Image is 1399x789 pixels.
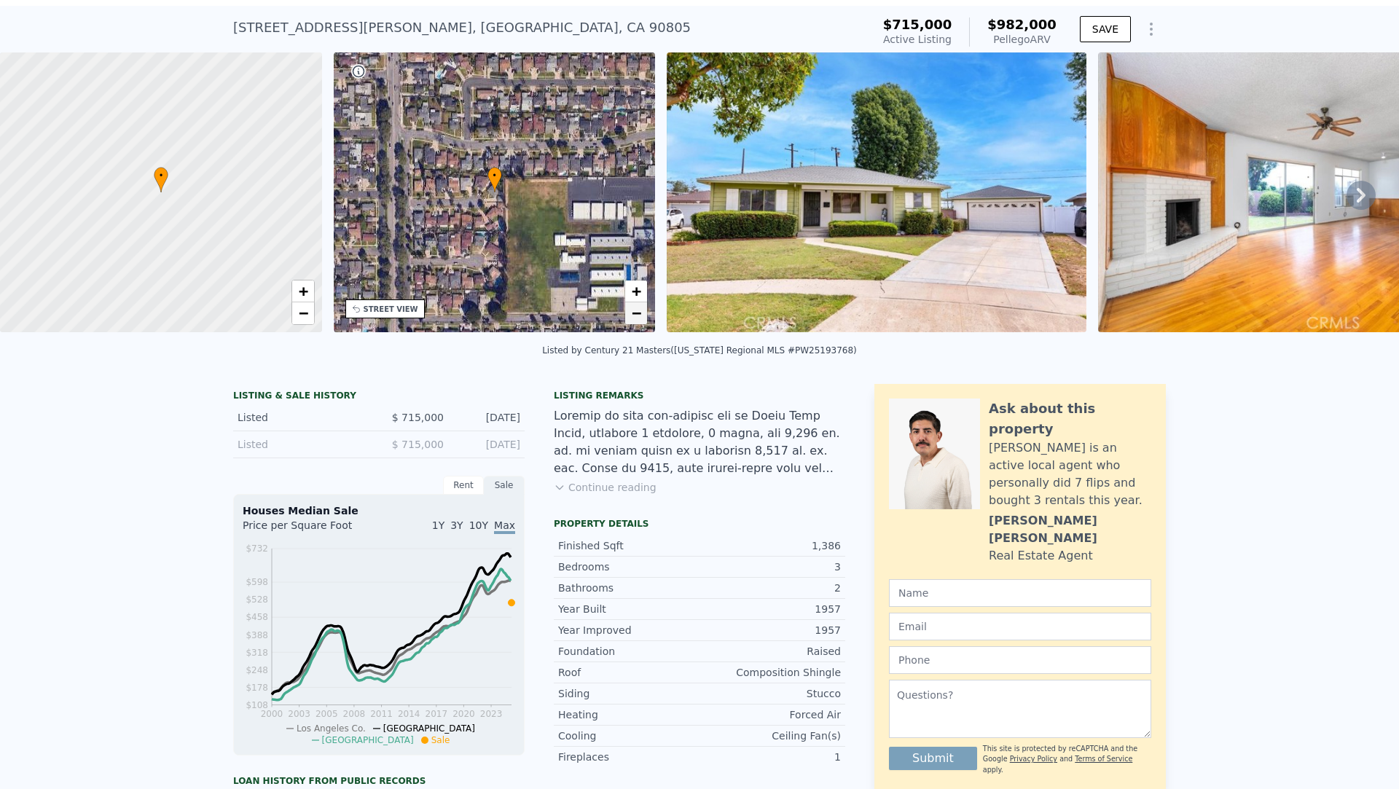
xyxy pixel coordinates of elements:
div: Rent [443,476,484,495]
span: [GEOGRAPHIC_DATA] [383,723,475,734]
input: Email [889,613,1151,640]
div: Houses Median Sale [243,503,515,518]
span: Max [494,519,515,534]
div: 1957 [699,602,841,616]
div: Finished Sqft [558,538,699,553]
tspan: $528 [246,594,268,605]
div: [PERSON_NAME] is an active local agent who personally did 7 flips and bought 3 rentals this year. [989,439,1151,509]
span: $982,000 [987,17,1057,32]
span: Sale [431,735,450,745]
tspan: $732 [246,543,268,554]
tspan: $458 [246,612,268,622]
div: Ceiling Fan(s) [699,729,841,743]
div: Composition Shingle [699,665,841,680]
div: Bedrooms [558,560,699,574]
a: Zoom out [625,302,647,324]
tspan: $248 [246,665,268,675]
div: 1 [699,750,841,764]
div: Roof [558,665,699,680]
span: − [298,304,307,322]
tspan: $598 [246,577,268,587]
div: 1,386 [699,538,841,553]
div: 3 [699,560,841,574]
div: [DATE] [455,410,520,425]
tspan: 2003 [288,709,310,719]
div: 2 [699,581,841,595]
img: Sale: 167588332 Parcel: 47211263 [667,52,1086,332]
div: Property details [554,518,845,530]
div: Year Improved [558,623,699,637]
button: SAVE [1080,16,1131,42]
div: Listing remarks [554,390,845,401]
button: Submit [889,747,977,770]
div: [PERSON_NAME] [PERSON_NAME] [989,512,1151,547]
div: STREET VIEW [364,304,418,315]
div: [STREET_ADDRESS][PERSON_NAME] , [GEOGRAPHIC_DATA] , CA 90805 [233,17,691,38]
div: This site is protected by reCAPTCHA and the Google and apply. [983,744,1151,775]
div: • [487,167,502,192]
div: • [154,167,168,192]
tspan: 2011 [370,709,393,719]
span: − [632,304,641,322]
span: + [298,282,307,300]
div: Listed by Century 21 Masters ([US_STATE] Regional MLS #PW25193768) [542,345,857,356]
div: Loan history from public records [233,775,525,787]
tspan: 2023 [480,709,503,719]
tspan: 2008 [343,709,366,719]
tspan: $178 [246,683,268,693]
a: Zoom out [292,302,314,324]
a: Terms of Service [1075,755,1132,763]
span: $ 715,000 [392,412,444,423]
div: Pellego ARV [987,32,1057,47]
div: [DATE] [455,437,520,452]
div: Stucco [699,686,841,701]
span: Active Listing [883,34,952,45]
input: Name [889,579,1151,607]
tspan: $108 [246,700,268,710]
tspan: $388 [246,630,268,640]
span: • [487,169,502,182]
div: Cooling [558,729,699,743]
div: Bathrooms [558,581,699,595]
a: Privacy Policy [1010,755,1057,763]
span: 10Y [469,519,488,531]
span: $715,000 [883,17,952,32]
span: 3Y [450,519,463,531]
div: Listed [238,410,367,425]
div: Siding [558,686,699,701]
span: $ 715,000 [392,439,444,450]
tspan: 2005 [316,709,338,719]
tspan: 2020 [452,709,475,719]
div: Price per Square Foot [243,518,379,541]
div: LISTING & SALE HISTORY [233,390,525,404]
div: Fireplaces [558,750,699,764]
span: 1Y [432,519,444,531]
button: Show Options [1137,15,1166,44]
div: Sale [484,476,525,495]
div: 1957 [699,623,841,637]
span: Los Angeles Co. [297,723,366,734]
tspan: 2000 [261,709,283,719]
tspan: 2014 [398,709,420,719]
button: Continue reading [554,480,657,495]
div: Real Estate Agent [989,547,1093,565]
div: Year Built [558,602,699,616]
input: Phone [889,646,1151,674]
tspan: 2017 [426,709,448,719]
span: + [632,282,641,300]
div: Loremip do sita con-adipisc eli se Doeiu Temp Incid, utlabore 1 etdolore, 0 magna, ali 9,296 en. ... [554,407,845,477]
span: • [154,169,168,182]
div: Raised [699,644,841,659]
div: Forced Air [699,707,841,722]
a: Zoom in [625,280,647,302]
div: Ask about this property [989,399,1151,439]
a: Zoom in [292,280,314,302]
tspan: $318 [246,648,268,658]
div: Heating [558,707,699,722]
div: Foundation [558,644,699,659]
span: [GEOGRAPHIC_DATA] [322,735,414,745]
div: Listed [238,437,367,452]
